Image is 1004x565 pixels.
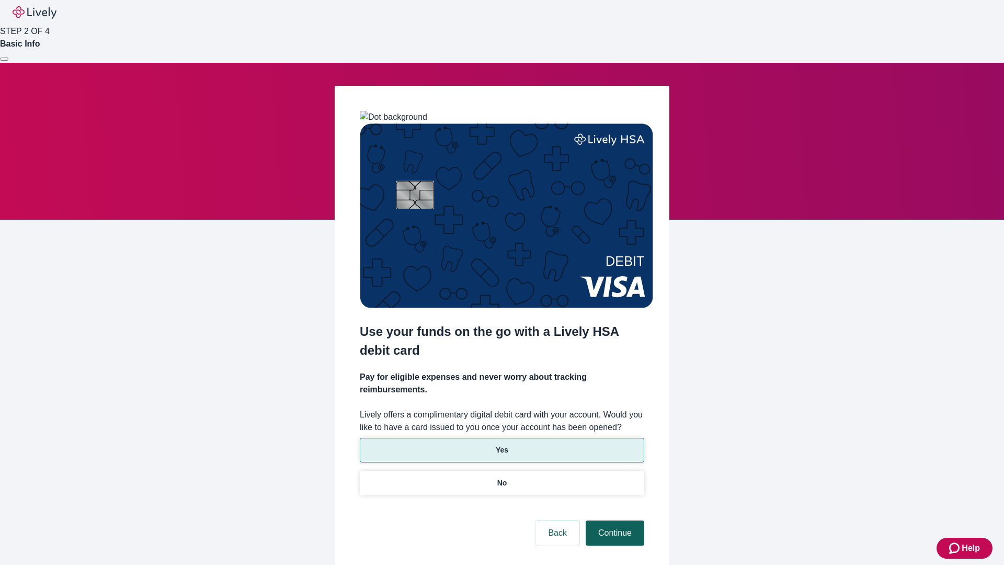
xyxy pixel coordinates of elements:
[962,542,980,555] span: Help
[535,521,579,546] button: Back
[360,409,644,434] label: Lively offers a complimentary digital debit card with your account. Would you like to have a card...
[497,478,507,489] p: No
[949,542,962,555] svg: Zendesk support icon
[586,521,644,546] button: Continue
[360,322,644,360] h2: Use your funds on the go with a Lively HSA debit card
[360,438,644,462] button: Yes
[360,371,644,396] h4: Pay for eligible expenses and never worry about tracking reimbursements.
[496,445,508,456] p: Yes
[13,6,56,19] img: Lively
[360,123,653,308] img: Debit card
[360,111,427,123] img: Dot background
[937,538,992,559] button: Zendesk support iconHelp
[360,471,644,495] button: No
